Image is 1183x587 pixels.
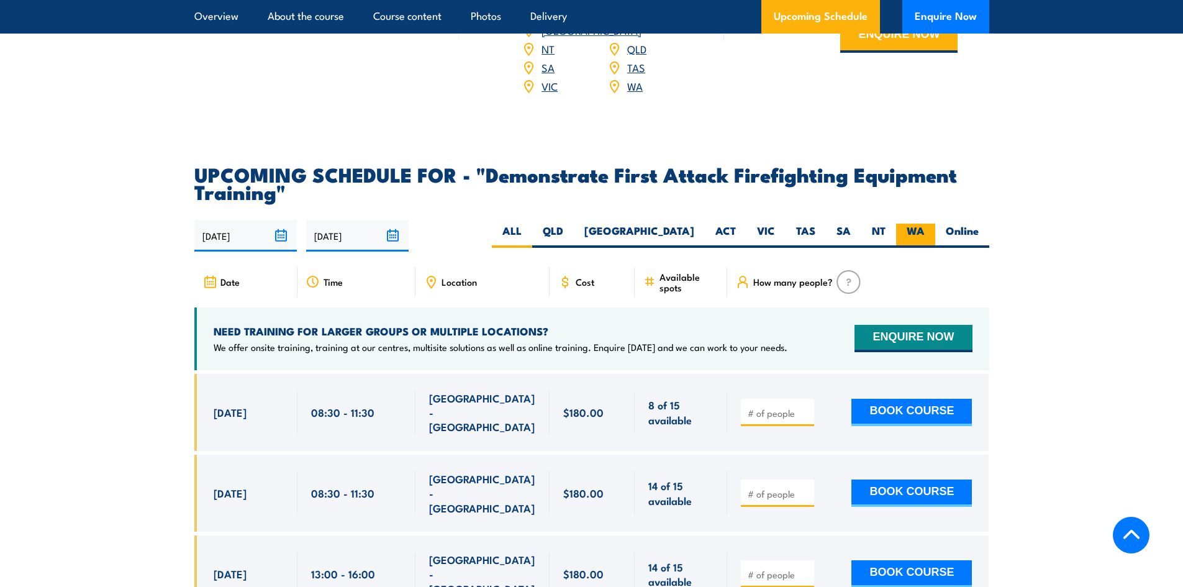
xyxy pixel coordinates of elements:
[194,220,297,252] input: From date
[306,220,409,252] input: To date
[861,224,896,248] label: NT
[563,567,604,581] span: $180.00
[705,224,746,248] label: ACT
[786,224,826,248] label: TAS
[574,224,705,248] label: [GEOGRAPHIC_DATA]
[753,276,833,287] span: How many people?
[627,60,645,75] a: TAS
[220,276,240,287] span: Date
[851,480,972,507] button: BOOK COURSE
[542,41,555,56] a: NT
[194,165,989,200] h2: UPCOMING SCHEDULE FOR - "Demonstrate First Attack Firefighting Equipment Training"
[542,78,558,93] a: VIC
[840,19,958,53] button: ENQUIRE NOW
[648,398,714,427] span: 8 of 15 available
[542,22,641,37] a: [GEOGRAPHIC_DATA]
[748,407,810,419] input: # of people
[748,568,810,581] input: # of people
[563,486,604,500] span: $180.00
[442,276,477,287] span: Location
[492,224,532,248] label: ALL
[648,478,714,507] span: 14 of 15 available
[324,276,343,287] span: Time
[748,488,810,500] input: # of people
[214,324,787,338] h4: NEED TRAINING FOR LARGER GROUPS OR MULTIPLE LOCATIONS?
[542,60,555,75] a: SA
[627,41,646,56] a: QLD
[851,399,972,426] button: BOOK COURSE
[935,224,989,248] label: Online
[311,486,374,500] span: 08:30 - 11:30
[826,224,861,248] label: SA
[429,471,536,515] span: [GEOGRAPHIC_DATA] - [GEOGRAPHIC_DATA]
[896,224,935,248] label: WA
[311,567,375,581] span: 13:00 - 16:00
[214,486,247,500] span: [DATE]
[563,405,604,419] span: $180.00
[854,325,972,352] button: ENQUIRE NOW
[214,567,247,581] span: [DATE]
[214,341,787,353] p: We offer onsite training, training at our centres, multisite solutions as well as online training...
[576,276,594,287] span: Cost
[214,405,247,419] span: [DATE]
[746,224,786,248] label: VIC
[659,271,718,293] span: Available spots
[627,78,643,93] a: WA
[429,391,536,434] span: [GEOGRAPHIC_DATA] - [GEOGRAPHIC_DATA]
[532,224,574,248] label: QLD
[311,405,374,419] span: 08:30 - 11:30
